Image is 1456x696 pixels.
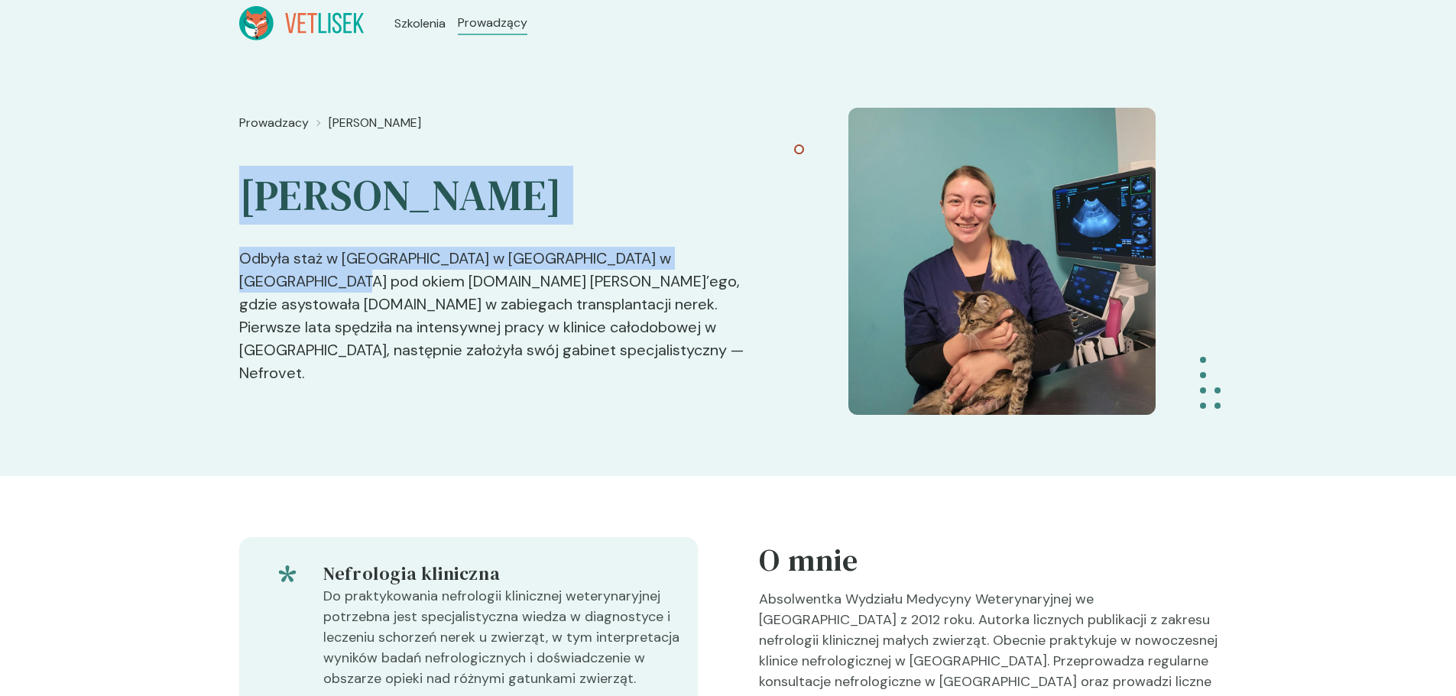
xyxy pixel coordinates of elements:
[458,14,527,32] a: Prowadzący
[329,114,421,132] a: [PERSON_NAME]
[239,114,309,132] a: Prowadzacy
[848,108,1156,415] img: 42fc99e3-df70-4eb2-977a-d53acdb57acf_Barbara+Zacharewicz.jpg
[239,222,772,384] p: Odbyła staż w [GEOGRAPHIC_DATA] w [GEOGRAPHIC_DATA] w [GEOGRAPHIC_DATA] pod okiem [DOMAIN_NAME] [...
[394,15,446,33] a: Szkolenia
[759,537,1218,583] h5: O mnie
[239,138,772,222] h2: [PERSON_NAME]
[323,562,685,586] h5: Nefrologia kliniczna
